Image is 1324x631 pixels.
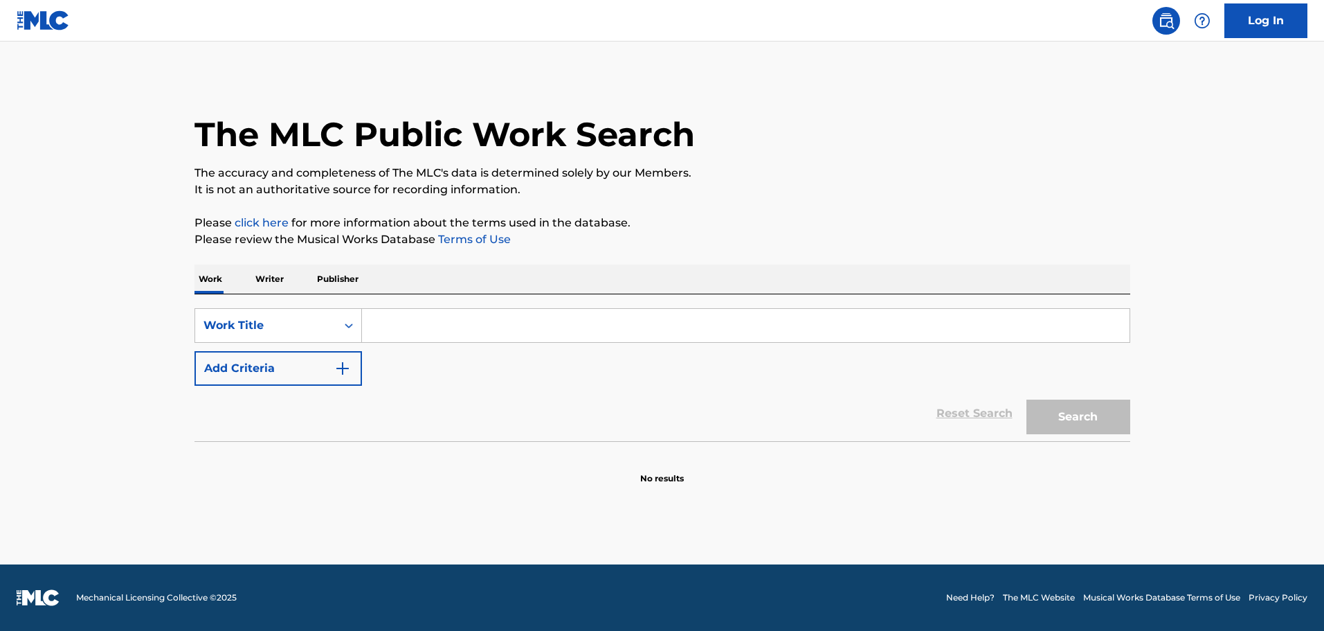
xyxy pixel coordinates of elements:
[194,351,362,386] button: Add Criteria
[194,215,1130,231] p: Please for more information about the terms used in the database.
[1194,12,1210,29] img: help
[76,592,237,604] span: Mechanical Licensing Collective © 2025
[235,216,289,229] a: click here
[1188,7,1216,35] div: Help
[1003,592,1075,604] a: The MLC Website
[1152,7,1180,35] a: Public Search
[334,360,351,377] img: 9d2ae6d4665cec9f34b9.svg
[640,456,684,485] p: No results
[946,592,995,604] a: Need Help?
[203,317,328,334] div: Work Title
[194,181,1130,198] p: It is not an authoritative source for recording information.
[194,231,1130,248] p: Please review the Musical Works Database
[194,114,695,155] h1: The MLC Public Work Search
[435,233,511,246] a: Terms of Use
[17,10,70,30] img: MLC Logo
[251,265,288,294] p: Writer
[313,265,363,294] p: Publisher
[1158,12,1175,29] img: search
[1224,3,1307,38] a: Log In
[194,165,1130,181] p: The accuracy and completeness of The MLC's data is determined solely by our Members.
[194,265,226,294] p: Work
[194,308,1130,441] form: Search Form
[1249,592,1307,604] a: Privacy Policy
[1083,592,1240,604] a: Musical Works Database Terms of Use
[17,589,60,606] img: logo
